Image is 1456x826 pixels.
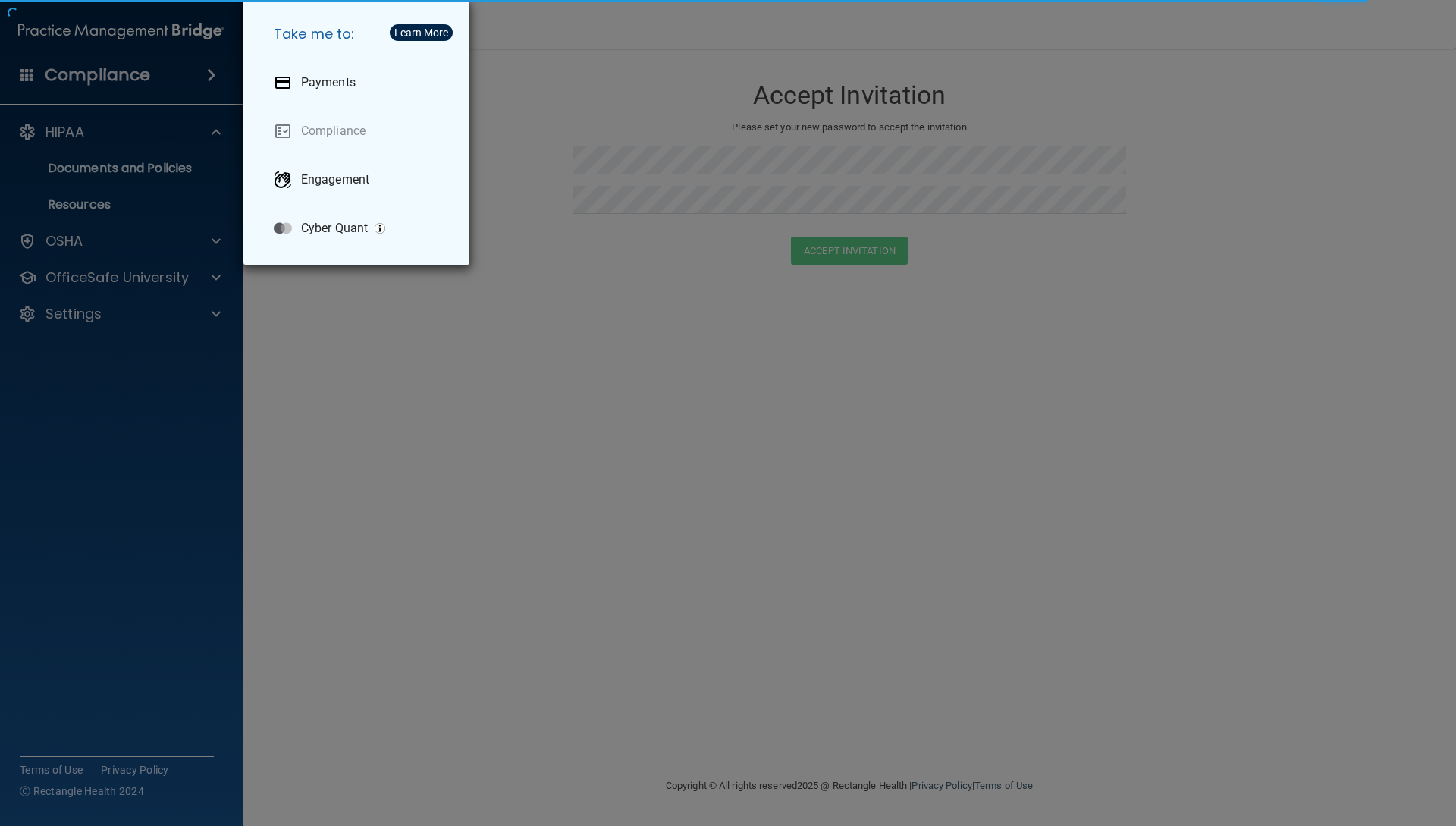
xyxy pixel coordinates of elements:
[262,61,457,104] a: Payments
[262,13,457,55] h5: Take me to:
[394,27,448,38] div: Learn More
[1194,718,1438,779] iframe: Drift Widget Chat Controller
[301,221,368,236] p: Cyber Quant
[262,110,457,152] a: Compliance
[390,24,453,41] button: Learn More
[301,75,356,90] p: Payments
[262,159,457,201] a: Engagement
[301,172,369,187] p: Engagement
[262,207,457,250] a: Cyber Quant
